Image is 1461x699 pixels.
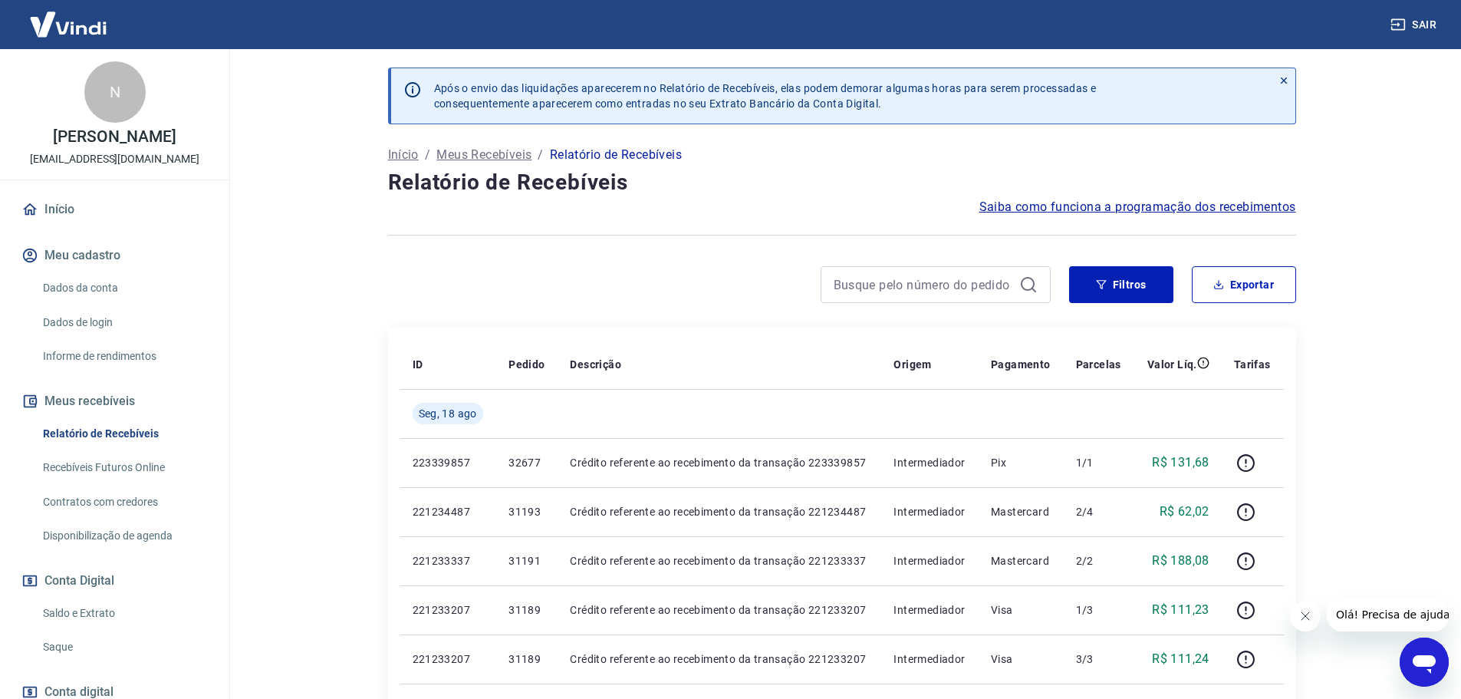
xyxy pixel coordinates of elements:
a: Saldo e Extrato [37,598,211,629]
a: Dados de login [37,307,211,338]
a: Saiba como funciona a programação dos recebimentos [979,198,1296,216]
p: 32677 [508,455,545,470]
p: 1/1 [1076,455,1122,470]
p: R$ 131,68 [1152,453,1209,472]
a: Contratos com credores [37,486,211,518]
img: Vindi [18,1,118,48]
p: 223339857 [413,455,485,470]
a: Saque [37,631,211,663]
button: Sair [1387,11,1443,39]
iframe: Botão para abrir a janela de mensagens [1400,638,1449,687]
p: Origem [893,357,931,372]
p: Parcelas [1076,357,1121,372]
p: R$ 188,08 [1152,552,1209,570]
p: Crédito referente ao recebimento da transação 221233207 [570,651,869,667]
p: 2/4 [1076,504,1122,519]
p: ID [413,357,423,372]
p: Visa [991,602,1051,618]
p: Mastercard [991,504,1051,519]
a: Meus Recebíveis [436,146,531,164]
p: 221233207 [413,602,485,618]
span: Olá! Precisa de ajuda? [9,11,129,23]
p: 31191 [508,553,545,569]
button: Meus recebíveis [18,384,211,418]
p: 31189 [508,651,545,667]
p: Visa [991,651,1051,667]
p: Mastercard [991,553,1051,569]
p: Intermediador [893,553,966,569]
a: Início [18,193,211,226]
p: R$ 62,02 [1160,503,1209,521]
a: Início [388,146,419,164]
a: Disponibilização de agenda [37,520,211,552]
p: Intermediador [893,602,966,618]
p: 2/2 [1076,553,1122,569]
button: Meu cadastro [18,239,211,272]
input: Busque pelo número do pedido [834,273,1013,296]
p: Tarifas [1234,357,1271,372]
p: Intermediador [893,455,966,470]
p: Relatório de Recebíveis [550,146,682,164]
p: 31189 [508,602,545,618]
p: Intermediador [893,651,966,667]
p: 221233207 [413,651,485,667]
p: 221234487 [413,504,485,519]
p: Crédito referente ao recebimento da transação 221233337 [570,553,869,569]
p: 221233337 [413,553,485,569]
p: Intermediador [893,504,966,519]
a: Relatório de Recebíveis [37,418,211,450]
button: Conta Digital [18,564,211,598]
p: Crédito referente ao recebimento da transação 221234487 [570,504,869,519]
p: [PERSON_NAME] [53,129,176,145]
p: Pix [991,455,1051,470]
p: R$ 111,23 [1152,601,1209,619]
p: / [425,146,430,164]
p: 3/3 [1076,651,1122,667]
p: Valor Líq. [1147,357,1197,372]
p: 1/3 [1076,602,1122,618]
p: R$ 111,24 [1152,650,1209,668]
iframe: Fechar mensagem [1290,601,1321,631]
p: Crédito referente ao recebimento da transação 221233207 [570,602,869,618]
h4: Relatório de Recebíveis [388,167,1296,198]
p: Pedido [508,357,545,372]
button: Filtros [1069,266,1173,303]
p: Após o envio das liquidações aparecerem no Relatório de Recebíveis, elas podem demorar algumas ho... [434,81,1097,111]
p: / [538,146,543,164]
button: Exportar [1192,266,1296,303]
p: 31193 [508,504,545,519]
div: N [84,61,146,123]
iframe: Mensagem da empresa [1327,598,1449,631]
a: Dados da conta [37,272,211,304]
p: Pagamento [991,357,1051,372]
p: Crédito referente ao recebimento da transação 223339857 [570,455,869,470]
a: Informe de rendimentos [37,341,211,372]
p: [EMAIL_ADDRESS][DOMAIN_NAME] [30,151,199,167]
span: Seg, 18 ago [419,406,477,421]
a: Recebíveis Futuros Online [37,452,211,483]
p: Descrição [570,357,621,372]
